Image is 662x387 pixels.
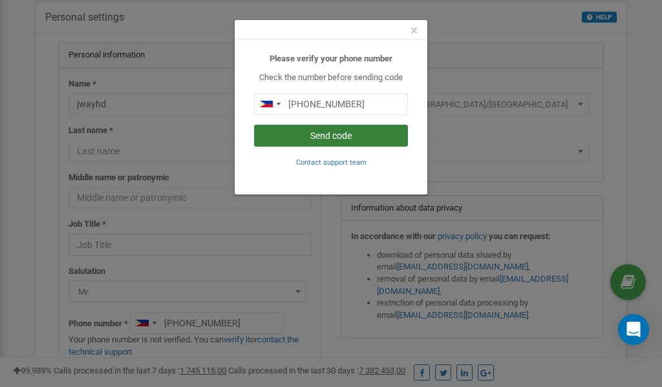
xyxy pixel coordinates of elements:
[255,94,284,114] div: Telephone country code
[411,23,418,38] span: ×
[296,158,367,167] small: Contact support team
[296,157,367,167] a: Contact support team
[411,24,418,37] button: Close
[254,125,408,147] button: Send code
[618,314,649,345] div: Open Intercom Messenger
[270,54,392,63] b: Please verify your phone number
[254,93,408,115] input: 0905 123 4567
[254,72,408,84] p: Check the number before sending code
